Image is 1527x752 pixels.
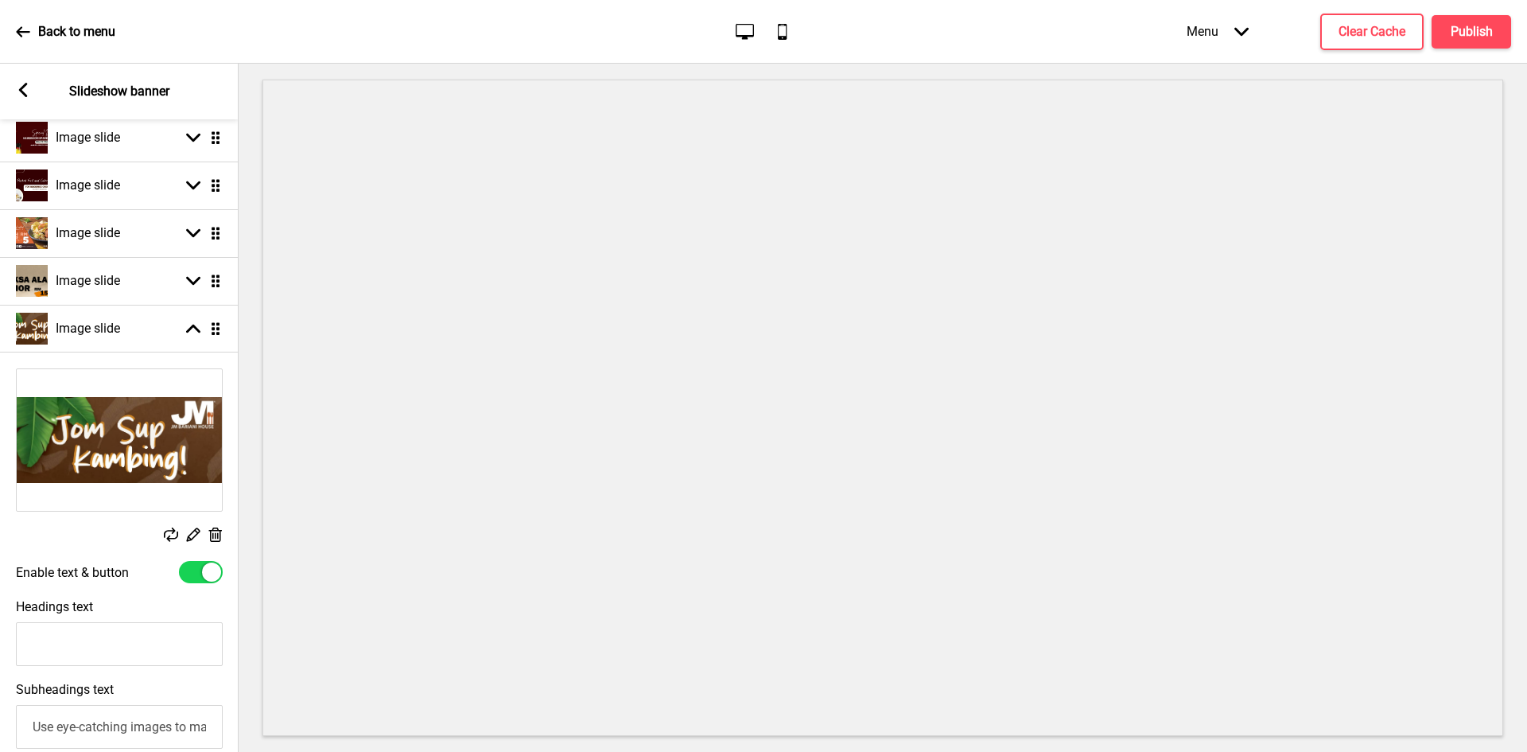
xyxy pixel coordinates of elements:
button: Clear Cache [1320,14,1424,50]
h4: Image slide [56,177,120,194]
button: Publish [1432,15,1511,49]
img: Image [17,369,222,511]
h4: Image slide [56,224,120,242]
a: Back to menu [16,10,115,53]
label: Subheadings text [16,682,114,697]
h4: Clear Cache [1339,23,1405,41]
p: Back to menu [38,23,115,41]
label: Enable text & button [16,565,129,580]
h4: Image slide [56,272,120,290]
h4: Image slide [56,320,120,337]
p: Slideshow banner [69,83,169,100]
h4: Publish [1451,23,1493,41]
h4: Image slide [56,129,120,146]
label: Headings text [16,599,93,614]
div: Menu [1171,8,1265,55]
